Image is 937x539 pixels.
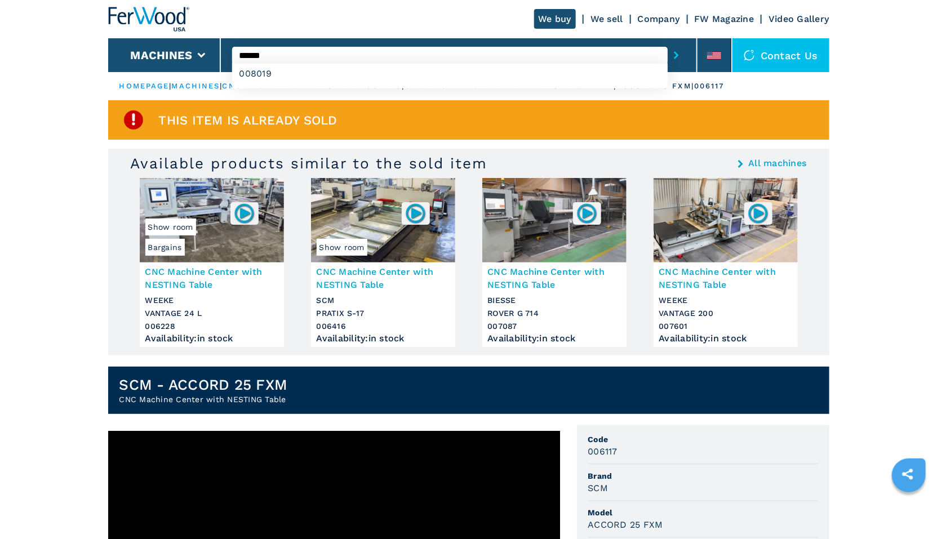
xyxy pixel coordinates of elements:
[534,9,576,29] a: We buy
[131,154,488,172] h3: Available products similar to the sold item
[659,294,792,333] h3: WEEKE VANTAGE 200 007601
[108,7,189,32] img: Ferwood
[488,265,621,291] h3: CNC Machine Center with NESTING Table
[668,42,685,68] button: submit-button
[317,336,450,341] div: Availability : in stock
[145,239,185,256] span: Bargains
[482,178,627,347] a: CNC Machine Center with NESTING Table BIESSE ROVER G 714007087CNC Machine Center with NESTING Tab...
[889,488,929,531] iframe: Chat
[233,202,255,224] img: 006228
[172,82,220,90] a: machines
[744,50,755,61] img: Contact us
[769,14,829,24] a: Video Gallery
[588,470,818,482] span: Brand
[119,82,170,90] a: HOMEPAGE
[749,159,807,168] a: All machines
[732,38,829,72] div: Contact us
[169,82,171,90] span: |
[140,178,284,347] a: CNC Machine Center with NESTING Table WEEKE VANTAGE 24 LBargainsShow room006228CNC Machine Center...
[119,394,288,405] h2: CNC Machine Center with NESTING Table
[119,376,288,394] h1: SCM - ACCORD 25 FXM
[488,294,621,333] h3: BIESSE ROVER G 714 007087
[140,178,284,262] img: CNC Machine Center with NESTING Table WEEKE VANTAGE 24 L
[588,482,609,495] h3: SCM
[638,14,680,24] a: Company
[317,239,367,256] span: Show room
[122,109,145,131] img: SoldProduct
[590,14,623,24] a: We sell
[654,178,798,262] img: CNC Machine Center with NESTING Table WEEKE VANTAGE 200
[654,178,798,347] a: CNC Machine Center with NESTING Table WEEKE VANTAGE 200007601CNC Machine Center with NESTING Tabl...
[659,265,792,291] h3: CNC Machine Center with NESTING Table
[159,114,338,127] span: This item is already sold
[145,294,278,333] h3: WEEKE VANTAGE 24 L 006228
[145,219,196,235] span: Show room
[317,265,450,291] h3: CNC Machine Center with NESTING Table
[488,336,621,341] div: Availability : in stock
[695,14,754,24] a: FW Magazine
[317,294,450,333] h3: SCM PRATIX S-17 006416
[145,265,278,291] h3: CNC Machine Center with NESTING Table
[747,202,769,224] img: 007601
[232,64,668,84] div: 008019
[145,336,278,341] div: Availability : in stock
[311,178,455,262] img: CNC Machine Center with NESTING Table SCM PRATIX S-17
[588,434,818,445] span: Code
[588,507,818,518] span: Model
[659,336,792,341] div: Availability : in stock
[311,178,455,347] a: CNC Machine Center with NESTING Table SCM PRATIX S-17Show room006416CNC Machine Center with NESTI...
[130,48,192,62] button: Machines
[588,445,618,458] h3: 006117
[405,202,427,224] img: 006416
[223,82,402,90] a: cnc machine centres and routers
[894,460,922,488] a: sharethis
[482,178,627,262] img: CNC Machine Center with NESTING Table BIESSE ROVER G 714
[576,202,598,224] img: 007087
[694,81,725,91] p: 006117
[588,518,663,531] h3: ACCORD 25 FXM
[220,82,222,90] span: |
